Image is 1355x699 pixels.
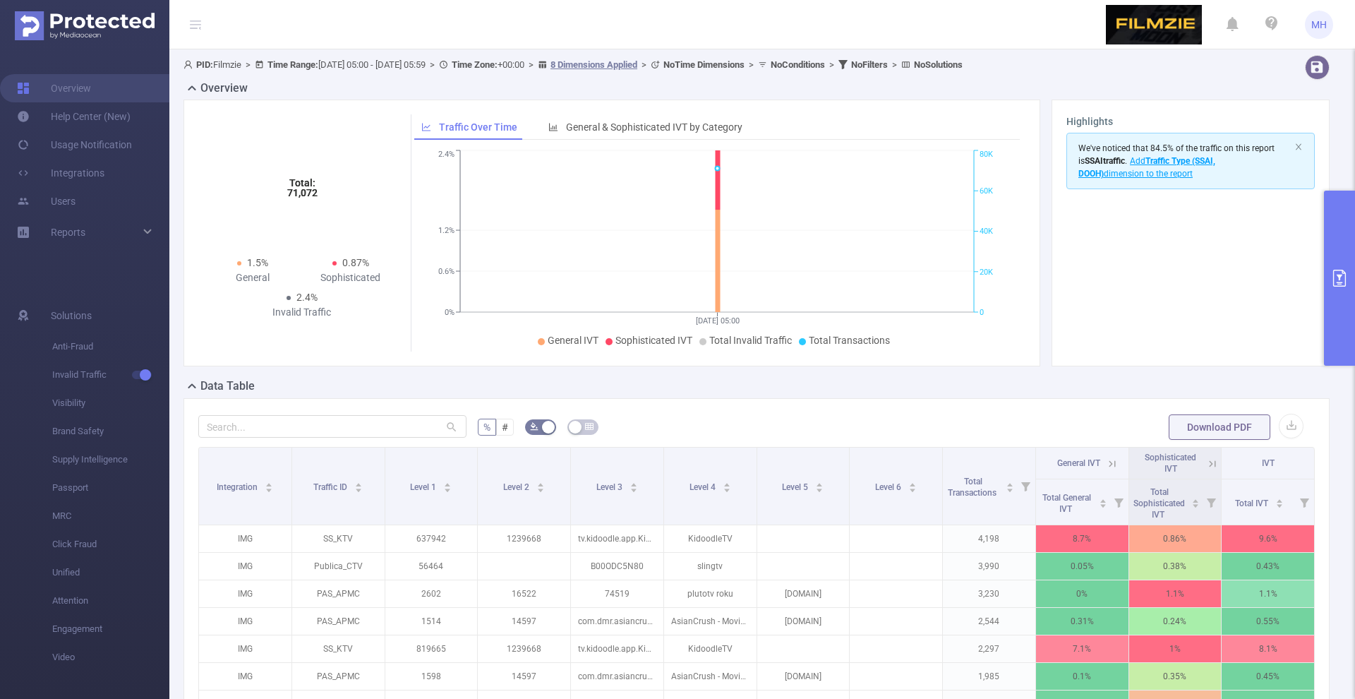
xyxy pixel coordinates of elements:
p: AsianCrush - Movies & TV [664,608,757,635]
i: icon: line-chart [421,122,431,132]
p: 1.1% [1129,580,1222,607]
i: icon: user [183,60,196,69]
i: Filter menu [1294,479,1314,525]
input: Search... [198,415,466,438]
p: IMG [199,553,291,580]
p: 0.43% [1222,553,1314,580]
tspan: 0.6% [438,267,454,276]
i: icon: close [1294,143,1303,151]
p: 8.1% [1222,635,1314,662]
i: icon: caret-up [909,481,917,485]
a: Integrations [17,159,104,187]
span: Brand Safety [52,417,169,446]
i: icon: caret-up [723,481,730,485]
h2: Data Table [200,378,255,395]
span: Total Transactions [948,477,999,498]
div: Sort [354,481,363,489]
span: Level 6 [875,482,903,492]
p: 1239668 [478,525,570,552]
tspan: 1.2% [438,226,454,235]
tspan: 2.4% [438,150,454,160]
span: We've noticed that 84.5% of the traffic on this report is . [1078,143,1275,179]
div: Sort [723,481,731,489]
span: General IVT [548,335,598,346]
p: 9.6% [1222,525,1314,552]
p: PAS_APMC [292,663,385,690]
p: IMG [199,608,291,635]
span: Passport [52,474,169,502]
p: 1% [1129,635,1222,662]
p: PAS_APMC [292,608,385,635]
p: IMG [199,580,291,607]
i: icon: bg-colors [530,422,538,431]
span: Total IVT [1235,498,1270,508]
p: PAS_APMC [292,580,385,607]
p: B00ODC5N80 [571,553,663,580]
p: 8.7% [1036,525,1128,552]
p: slingtv [664,553,757,580]
span: Engagement [52,615,169,643]
span: Solutions [51,301,92,330]
span: Anti-Fraud [52,333,169,361]
div: Sort [1099,497,1107,506]
i: icon: caret-down [1275,502,1283,506]
a: Usage Notification [17,131,132,159]
tspan: 40K [980,227,993,237]
div: Sort [443,481,452,489]
p: 1514 [385,608,478,635]
span: > [241,59,255,70]
i: icon: table [585,422,594,431]
p: 16522 [478,580,570,607]
p: com.dmr.asiancrush [571,608,663,635]
a: Users [17,187,76,215]
p: 0.31% [1036,608,1128,635]
i: icon: caret-up [1099,497,1107,501]
tspan: Total: [289,177,315,189]
tspan: [DATE] 05:00 [696,316,740,325]
p: 1239668 [478,635,570,662]
span: > [637,59,651,70]
span: Unified [52,558,169,587]
i: icon: caret-down [630,486,637,491]
i: icon: caret-down [444,486,452,491]
i: icon: caret-down [265,486,273,491]
h2: Overview [200,80,248,97]
p: AsianCrush - Movies & TV [664,663,757,690]
i: icon: caret-up [1275,497,1283,501]
b: PID: [196,59,213,70]
u: 8 Dimensions Applied [550,59,637,70]
div: Invalid Traffic [253,305,351,320]
span: IVT [1262,458,1275,468]
p: IMG [199,635,291,662]
span: General IVT [1057,458,1100,468]
p: SS_KTV [292,635,385,662]
p: com.dmr.asiancrush [571,663,663,690]
tspan: 80K [980,150,993,160]
tspan: 0% [445,308,454,317]
span: Video [52,643,169,671]
div: Sort [1275,497,1284,506]
b: Time Range: [267,59,318,70]
p: 2,544 [943,608,1035,635]
div: Sort [630,481,638,489]
p: 7.1% [1036,635,1128,662]
span: Reports [51,227,85,238]
button: Download PDF [1169,414,1270,440]
span: General & Sophisticated IVT by Category [566,121,742,133]
tspan: 71,072 [287,187,317,198]
button: icon: close [1294,139,1303,155]
span: Integration [217,482,260,492]
span: Visibility [52,389,169,417]
img: Protected Media [15,11,155,40]
i: icon: caret-up [265,481,273,485]
p: 1598 [385,663,478,690]
div: Sort [815,481,824,489]
tspan: 60K [980,186,993,196]
p: IMG [199,525,291,552]
p: 0.55% [1222,608,1314,635]
span: # [502,422,508,433]
div: Sort [1191,497,1200,506]
p: 3,230 [943,580,1035,607]
b: SSAI traffic [1085,156,1125,166]
span: Level 1 [410,482,438,492]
